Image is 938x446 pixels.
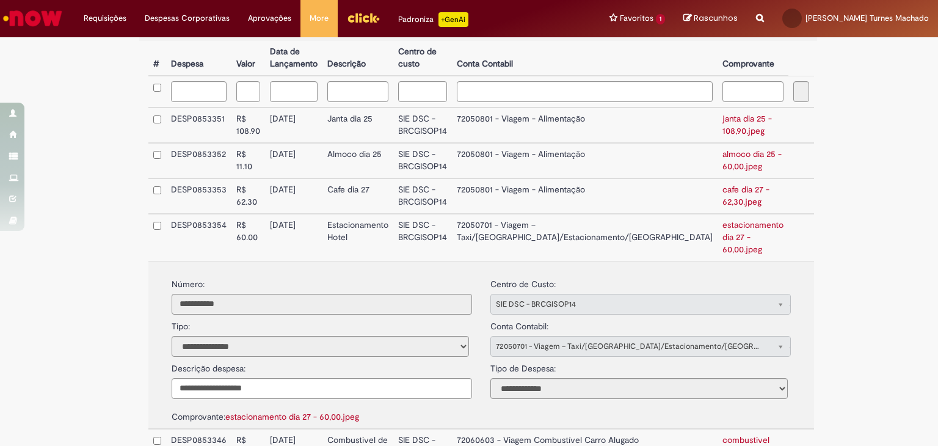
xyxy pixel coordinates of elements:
[452,143,718,178] td: 72050801 - Viagem - Alimentação
[452,178,718,214] td: 72050801 - Viagem - Alimentação
[172,279,205,291] label: Número:
[231,214,265,261] td: R$ 60.00
[265,108,322,143] td: [DATE]
[452,41,718,76] th: Conta Contabil
[265,41,322,76] th: Data de Lançamento
[683,13,738,24] a: Rascunhos
[490,294,791,315] a: SIE DSC - BRCGISOP14Limpar campo centro_de_custo
[166,108,231,143] td: DESP0853351
[805,13,929,23] span: [PERSON_NAME] Turnes Machado
[231,143,265,178] td: R$ 11.10
[231,108,265,143] td: R$ 108.90
[620,12,653,24] span: Favoritos
[718,178,788,214] td: cafe dia 27 - 62,30.jpeg
[722,148,782,172] a: almoco dia 25 - 60,00.jpeg
[231,178,265,214] td: R$ 62.30
[393,143,452,178] td: SIE DSC - BRCGISOP14
[172,363,245,375] label: Descrição despesa:
[490,357,556,375] label: Tipo de Despesa:
[166,143,231,178] td: DESP0853352
[393,214,452,261] td: SIE DSC - BRCGISOP14
[322,41,393,76] th: Descrição
[1,6,64,31] img: ServiceNow
[145,12,230,24] span: Despesas Corporativas
[322,214,393,261] td: Estacionamento Hotel
[347,9,380,27] img: click_logo_yellow_360x200.png
[718,108,788,143] td: janta dia 25 - 108,90.jpeg
[722,113,772,136] a: janta dia 25 - 108,90.jpeg
[322,143,393,178] td: Almoco dia 25
[322,178,393,214] td: Cafe dia 27
[322,108,393,143] td: Janta dia 25
[718,41,788,76] th: Comprovante
[496,294,760,314] span: SIE DSC - BRCGISOP14
[393,108,452,143] td: SIE DSC - BRCGISOP14
[438,12,468,27] p: +GenAi
[718,143,788,178] td: almoco dia 25 - 60,00.jpeg
[265,143,322,178] td: [DATE]
[694,12,738,24] span: Rascunhos
[166,178,231,214] td: DESP0853353
[225,411,359,422] a: estacionamento dia 27 - 60,00.jpeg
[452,214,718,261] td: 72050701 - Viagem – Taxi/[GEOGRAPHIC_DATA]/Estacionamento/[GEOGRAPHIC_DATA]
[231,41,265,76] th: Valor
[393,178,452,214] td: SIE DSC - BRCGISOP14
[656,14,665,24] span: 1
[265,214,322,261] td: [DATE]
[722,184,769,207] a: cafe dia 27 - 62,30.jpeg
[490,315,548,333] label: Conta Contabil:
[490,272,556,291] label: Centro de Custo:
[718,214,788,261] td: estacionamento dia 27 - 60,00.jpeg
[172,405,472,423] div: Comprovante:
[172,315,190,333] label: Tipo:
[452,108,718,143] td: 72050801 - Viagem - Alimentação
[722,219,783,255] a: estacionamento dia 27 - 60,00.jpeg
[393,41,452,76] th: Centro de custo
[490,336,791,357] a: 72050701 - Viagem – Taxi/[GEOGRAPHIC_DATA]/Estacionamento/[GEOGRAPHIC_DATA]Limpar campo conta_con...
[84,12,126,24] span: Requisições
[398,12,468,27] div: Padroniza
[148,41,166,76] th: #
[166,214,231,261] td: DESP0853354
[496,337,760,356] span: 72050701 - Viagem – Taxi/[GEOGRAPHIC_DATA]/Estacionamento/[GEOGRAPHIC_DATA]
[248,12,291,24] span: Aprovações
[310,12,329,24] span: More
[166,41,231,76] th: Despesa
[265,178,322,214] td: [DATE]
